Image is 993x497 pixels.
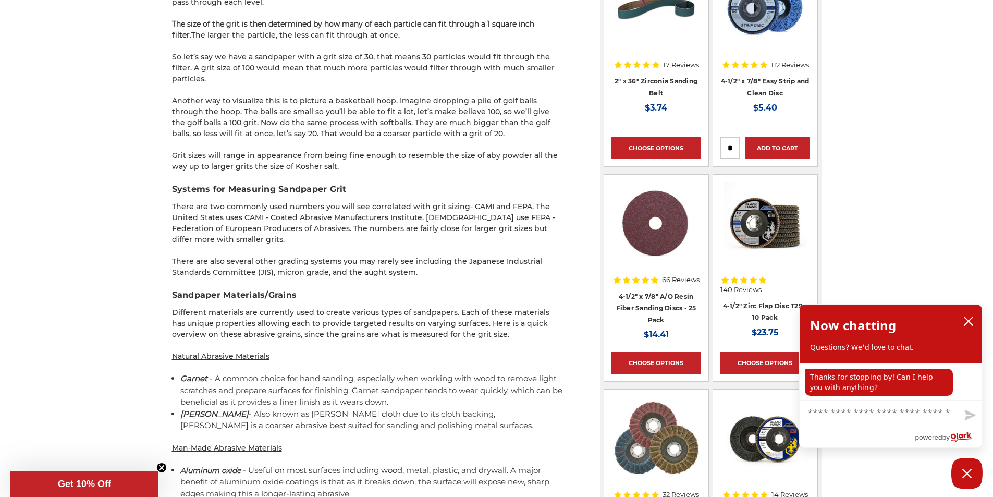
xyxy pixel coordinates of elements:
u: Man-Made Abrasive Materials [172,443,282,453]
span: 66 Reviews [662,276,700,283]
button: Send message [956,404,982,428]
img: 4.5" Black Hawk Zirconia Flap Disc 10 Pack [724,182,807,265]
span: 17 Reviews [663,62,699,68]
span: by [942,431,950,444]
span: $14.41 [644,330,669,340]
a: 4.5" Black Hawk Zirconia Flap Disc 10 Pack [720,182,810,272]
a: 4-1/2" Zirc Flap Disc T29 - 10 Pack [723,302,807,322]
img: Scotch brite flap discs [613,397,698,480]
li: - Also known as [PERSON_NAME] cloth due to its cloth backing, [PERSON_NAME] is a coarser abrasive... [180,408,563,432]
p: Different materials are currently used to create various types of sandpapers. Each of these mater... [172,307,563,340]
span: 112 Reviews [771,62,809,68]
a: Choose Options [611,352,701,374]
h2: Now chatting [810,315,896,336]
a: Scotch brite flap discs [611,397,701,487]
a: 4-1/2" x 7/8" A/O Resin Fiber Sanding Discs - 25 Pack [616,293,696,324]
strong: The size of the grit is then determined by how many of each particle can fit through a 1 square i... [172,19,534,40]
p: So let’s say we have a sandpaper with a grit size of 30, that means 30 particles would fit throug... [172,52,563,84]
strong: [PERSON_NAME] [180,409,249,419]
span: $3.74 [645,103,667,113]
p: Grit sizes will range in appearance from being fine enough to resemble the size of aby powder all... [172,150,563,172]
h3: Systems for Measuring Sandpaper Grit [172,183,563,196]
a: 4-1/2" x 7/8" Easy Strip and Clean Disc [721,77,810,97]
a: Aluminum oxide [180,466,241,475]
a: 2" x 36" Zirconia Sanding Belt [615,77,697,97]
a: 4-1/2" XL High Density Zirconia Flap Disc T29 [720,397,810,487]
a: Choose Options [720,352,810,374]
em: Garnet [180,373,207,383]
span: 140 Reviews [720,286,762,293]
a: Choose Options [611,137,701,159]
span: $5.40 [753,103,777,113]
p: Another way to visualize this is to picture a basketball hoop. Imagine dropping a pile of golf ba... [172,95,563,139]
p: There are also several other grading systems you may rarely see including the Japanese Industrial... [172,256,563,278]
p: Questions? We'd love to chat. [810,342,972,353]
a: Powered by Olark [915,428,982,447]
button: close chatbox [960,313,977,329]
div: Get 10% OffClose teaser [10,471,158,497]
button: Close teaser [156,463,167,473]
img: 4-1/2" XL High Density Zirconia Flap Disc T29 [724,397,807,480]
button: Close Chatbox [951,458,983,489]
img: 4.5 inch resin fiber disc [614,182,698,265]
a: Add to Cart [745,137,810,159]
span: Get 10% Off [58,479,111,489]
div: olark chatbox [799,304,983,448]
h3: Sandpaper Materials/Grains [172,289,563,301]
span: $23.75 [752,328,779,337]
span: powered [915,431,942,444]
u: Natural Abrasive Materials [172,351,269,361]
li: - A common choice for hand sanding, especially when working with wood to remove light scratches a... [180,373,563,408]
p: Thanks for stopping by! Can I help you with anything? [805,369,953,396]
div: chat [800,363,982,400]
p: There are two commonly used numbers you will see correlated with grit sizing- CAMI and FEPA. The ... [172,201,563,245]
p: The larger the particle, the less can fit through at once. [172,19,563,41]
a: 4.5 inch resin fiber disc [611,182,701,272]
